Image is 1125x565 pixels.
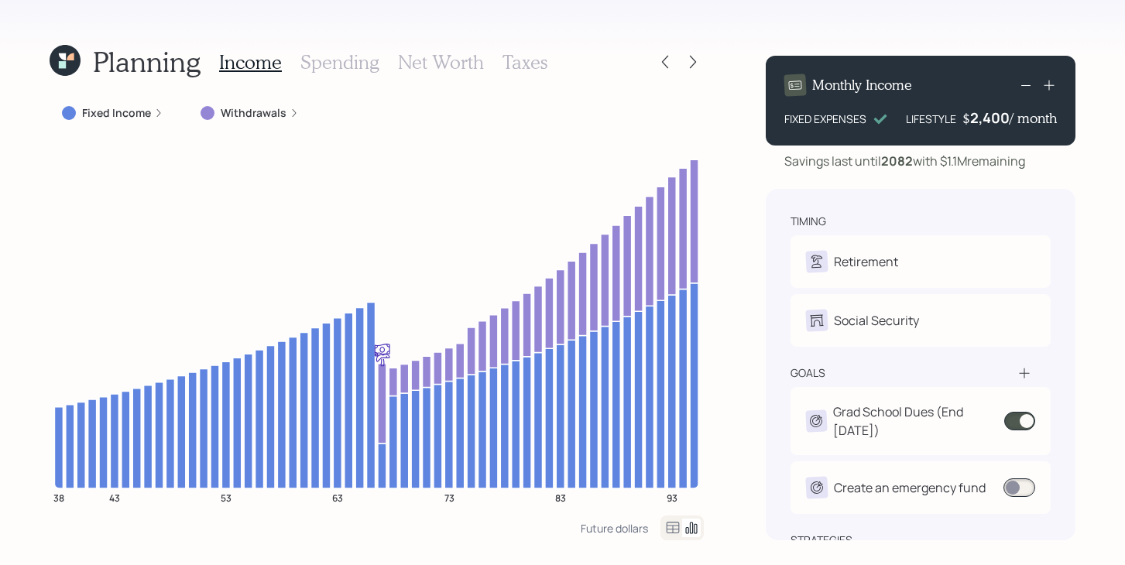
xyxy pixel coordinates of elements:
div: Create an emergency fund [834,478,986,497]
h1: Planning [93,45,201,78]
div: 2,400 [970,108,1010,127]
h4: $ [962,110,970,127]
h4: Monthly Income [812,77,912,94]
div: Grad School Dues (End [DATE]) [833,402,1005,440]
div: strategies [791,532,852,548]
label: Fixed Income [82,105,151,121]
tspan: 53 [221,491,232,504]
h3: Taxes [502,51,547,74]
div: Social Security [834,311,919,330]
div: timing [791,214,826,229]
tspan: 43 [109,491,120,504]
div: Retirement [834,252,898,271]
tspan: 83 [555,491,566,504]
h3: Income [219,51,282,74]
div: LIFESTYLE [906,111,956,127]
div: goals [791,365,825,381]
h4: / month [1010,110,1057,127]
b: 2082 [881,152,913,169]
div: Savings last until with $1.1M remaining [784,152,1025,170]
div: Future dollars [581,521,648,536]
tspan: 93 [667,491,677,504]
h3: Net Worth [398,51,484,74]
div: FIXED EXPENSES [784,111,866,127]
tspan: 38 [53,491,64,504]
h3: Spending [300,51,379,74]
label: Withdrawals [221,105,286,121]
tspan: 63 [332,491,343,504]
tspan: 73 [444,491,454,504]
